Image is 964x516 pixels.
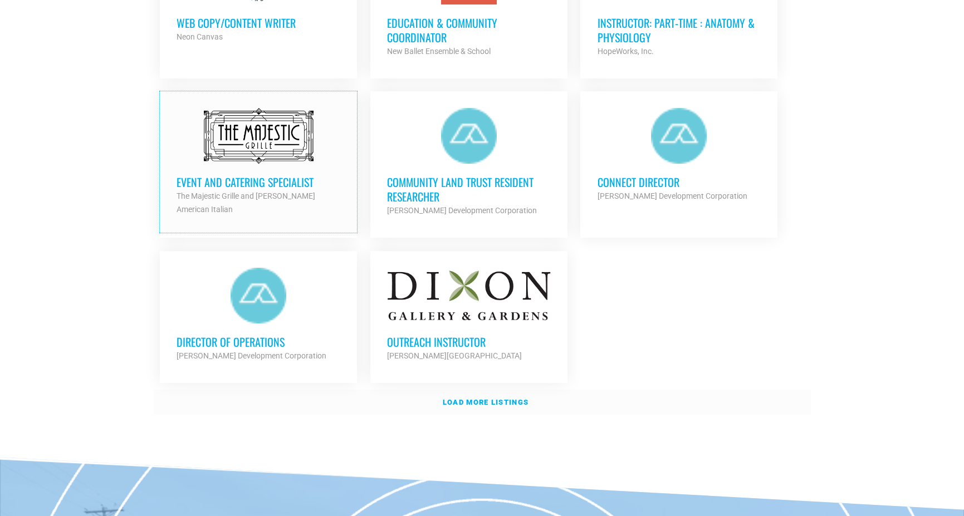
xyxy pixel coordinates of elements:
[387,206,537,215] strong: [PERSON_NAME] Development Corporation
[597,175,761,189] h3: Connect Director
[177,175,340,189] h3: Event and Catering Specialist
[580,91,777,219] a: Connect Director [PERSON_NAME] Development Corporation
[387,47,491,56] strong: New Ballet Ensemble & School
[387,16,551,45] h3: Education & Community Coordinator
[387,351,522,360] strong: [PERSON_NAME][GEOGRAPHIC_DATA]
[370,251,567,379] a: Outreach Instructor [PERSON_NAME][GEOGRAPHIC_DATA]
[387,335,551,349] h3: Outreach Instructor
[160,91,357,233] a: Event and Catering Specialist The Majestic Grille and [PERSON_NAME] American Italian
[597,191,747,200] strong: [PERSON_NAME] Development Corporation
[177,351,326,360] strong: [PERSON_NAME] Development Corporation
[177,16,340,30] h3: Web Copy/Content Writer
[160,251,357,379] a: Director of Operations [PERSON_NAME] Development Corporation
[154,390,811,415] a: Load more listings
[443,398,529,406] strong: Load more listings
[597,16,761,45] h3: Instructor: Part-Time : Anatomy & Physiology
[387,175,551,204] h3: Community Land Trust Resident Researcher
[370,91,567,234] a: Community Land Trust Resident Researcher [PERSON_NAME] Development Corporation
[177,191,315,214] strong: The Majestic Grille and [PERSON_NAME] American Italian
[177,335,340,349] h3: Director of Operations
[177,32,223,41] strong: Neon Canvas
[597,47,653,56] strong: HopeWorks, Inc.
